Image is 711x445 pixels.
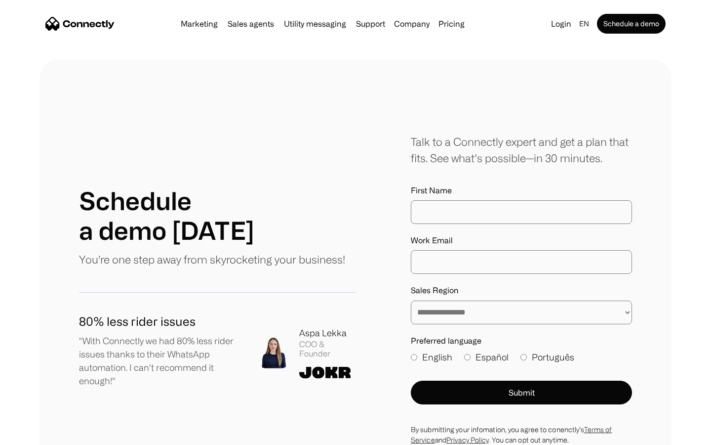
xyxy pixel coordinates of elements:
div: Aspa Lekka [299,326,355,340]
div: Company [394,17,430,31]
label: Español [464,351,509,364]
input: Español [464,354,471,360]
div: Talk to a Connectly expert and get a plan that fits. See what’s possible—in 30 minutes. [411,133,632,166]
a: Marketing [177,20,222,28]
div: COO & Founder [299,340,355,358]
button: Submit [411,381,632,404]
label: Preferred language [411,336,632,346]
label: First Name [411,186,632,195]
a: Pricing [434,20,469,28]
h1: 80% less rider issues [79,312,242,330]
label: Português [520,351,574,364]
a: Privacy Policy [446,436,488,444]
div: By submitting your infomation, you agree to conenctly’s and . You can opt out anytime. [411,424,632,445]
p: You're one step away from skyrocketing your business! [79,251,345,267]
a: Utility messaging [280,20,350,28]
a: Login [547,17,575,31]
div: en [579,17,589,31]
aside: Language selected: English [10,427,59,442]
h1: Schedule a demo [DATE] [79,186,254,245]
input: English [411,354,417,360]
a: Terms of Service [411,426,612,444]
ul: Language list [20,428,59,442]
a: Support [352,20,389,28]
a: Schedule a demo [597,14,666,34]
a: Sales agents [224,20,278,28]
label: English [411,351,452,364]
input: Português [520,354,527,360]
p: "With Connectly we had 80% less rider issues thanks to their WhatsApp automation. I can't recomme... [79,334,242,388]
label: Sales Region [411,286,632,295]
label: Work Email [411,236,632,245]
